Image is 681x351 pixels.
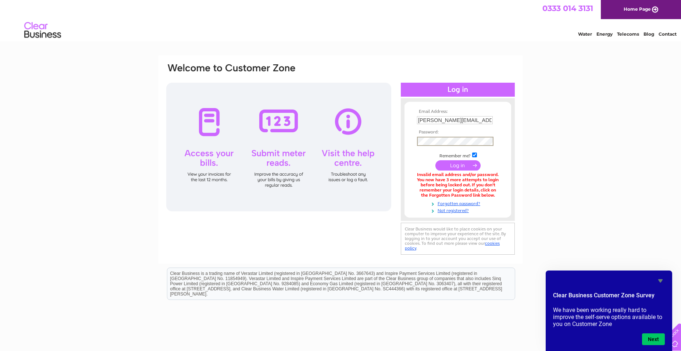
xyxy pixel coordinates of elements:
[417,207,500,214] a: Not registered?
[656,276,665,285] button: Hide survey
[24,19,61,42] img: logo.png
[617,31,639,37] a: Telecoms
[553,307,665,327] p: We have been working really hard to improve the self-serve options available to you on Customer Zone
[415,151,500,159] td: Remember me?
[659,31,677,37] a: Contact
[417,172,499,198] div: Invalid email address and/or password. You now have 3 more attempts to login before being locked ...
[553,276,665,345] div: Clear Business Customer Zone Survey
[435,160,481,171] input: Submit
[405,241,500,251] a: cookies policy
[417,200,500,207] a: Forgotten password?
[415,109,500,114] th: Email Address:
[167,4,515,36] div: Clear Business is a trading name of Verastar Limited (registered in [GEOGRAPHIC_DATA] No. 3667643...
[643,31,654,37] a: Blog
[553,291,665,304] h2: Clear Business Customer Zone Survey
[642,333,665,345] button: Next question
[415,130,500,135] th: Password:
[401,223,515,255] div: Clear Business would like to place cookies on your computer to improve your experience of the sit...
[542,4,593,13] a: 0333 014 3131
[596,31,613,37] a: Energy
[578,31,592,37] a: Water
